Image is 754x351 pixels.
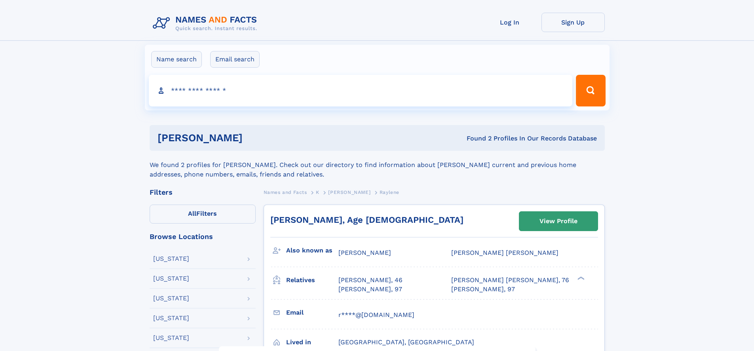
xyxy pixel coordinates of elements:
[575,276,585,281] div: ❯
[153,295,189,302] div: [US_STATE]
[150,151,605,179] div: We found 2 profiles for [PERSON_NAME]. Check out our directory to find information about [PERSON_...
[153,256,189,262] div: [US_STATE]
[576,75,605,106] button: Search Button
[150,233,256,240] div: Browse Locations
[286,336,338,349] h3: Lived in
[158,133,355,143] h1: [PERSON_NAME]
[286,273,338,287] h3: Relatives
[338,338,474,346] span: [GEOGRAPHIC_DATA], [GEOGRAPHIC_DATA]
[270,215,463,225] a: [PERSON_NAME], Age [DEMOGRAPHIC_DATA]
[451,249,558,256] span: [PERSON_NAME] [PERSON_NAME]
[286,244,338,257] h3: Also known as
[380,190,399,195] span: Raylene
[151,51,202,68] label: Name search
[541,13,605,32] a: Sign Up
[338,285,402,294] a: [PERSON_NAME], 97
[286,306,338,319] h3: Email
[328,190,370,195] span: [PERSON_NAME]
[451,285,515,294] a: [PERSON_NAME], 97
[316,190,319,195] span: K
[264,187,307,197] a: Names and Facts
[150,13,264,34] img: Logo Names and Facts
[519,212,598,231] a: View Profile
[150,205,256,224] label: Filters
[153,315,189,321] div: [US_STATE]
[338,249,391,256] span: [PERSON_NAME]
[153,335,189,341] div: [US_STATE]
[149,75,573,106] input: search input
[355,134,597,143] div: Found 2 Profiles In Our Records Database
[539,212,577,230] div: View Profile
[188,210,196,217] span: All
[328,187,370,197] a: [PERSON_NAME]
[210,51,260,68] label: Email search
[153,275,189,282] div: [US_STATE]
[451,276,569,285] a: [PERSON_NAME] [PERSON_NAME], 76
[316,187,319,197] a: K
[150,189,256,196] div: Filters
[478,13,541,32] a: Log In
[338,276,403,285] a: [PERSON_NAME], 46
